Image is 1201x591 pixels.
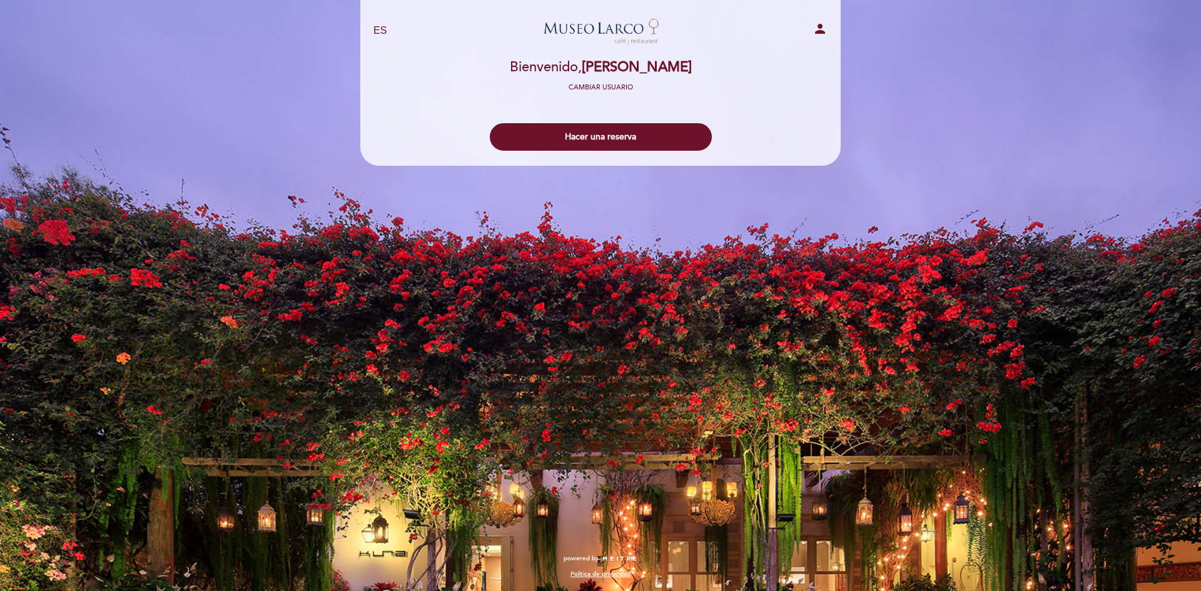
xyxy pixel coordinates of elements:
button: person [813,21,828,41]
a: Política de privacidad [570,570,631,578]
h2: Bienvenido, [510,60,692,75]
a: Museo [PERSON_NAME][GEOGRAPHIC_DATA] - Restaurant [522,14,679,48]
span: [PERSON_NAME] [582,59,692,76]
i: person [813,21,828,36]
img: MEITRE [602,556,637,562]
button: Cambiar usuario [565,82,637,93]
button: Hacer una reserva [490,123,712,151]
span: powered by [564,554,599,563]
a: powered by [564,554,637,563]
